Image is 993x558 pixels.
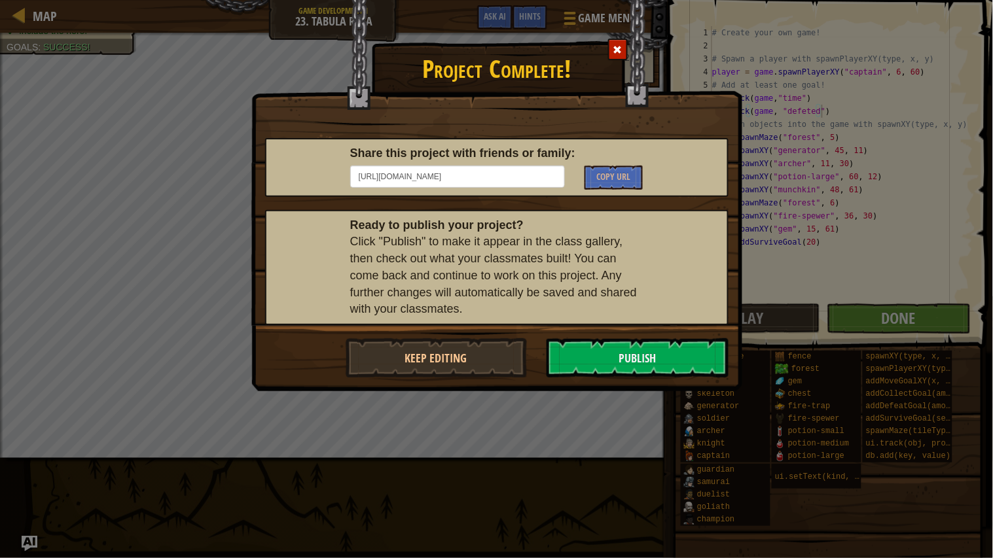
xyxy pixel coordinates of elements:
[350,235,637,315] span: Click "Publish" to make it appear in the class gallery, then check out what your classmates built...
[547,338,729,377] button: Publish
[350,147,575,160] b: Share this project with friends or family:
[350,218,524,232] b: Ready to publish your project?
[346,338,528,377] button: Keep Editing
[596,170,630,183] span: Copy URL
[252,48,742,82] h1: Project Complete!
[585,166,643,190] button: Copy URL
